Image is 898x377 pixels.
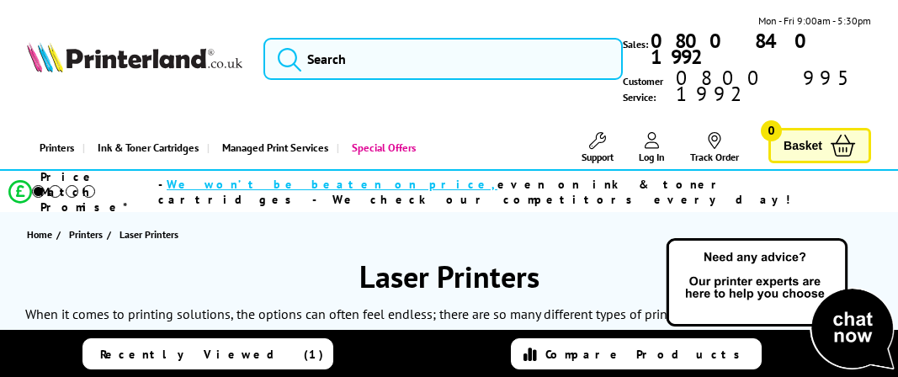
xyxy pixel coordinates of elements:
[758,13,871,29] span: Mon - Fri 9:00am - 5:30pm
[761,120,782,141] span: 0
[82,338,333,369] a: Recently Viewed (1)
[545,347,749,362] span: Compare Products
[158,177,854,207] div: - even on ink & toner cartridges - We check our competitors every day!
[263,38,623,80] input: Search
[207,126,337,169] a: Managed Print Services
[690,132,739,163] a: Track Order
[648,33,871,65] a: 0800 840 1992
[651,28,819,70] b: 0800 840 1992
[69,226,103,243] span: Printers
[27,226,56,243] a: Home
[82,126,207,169] a: Ink & Toner Cartridges
[582,132,614,163] a: Support
[623,70,871,105] span: Customer Service:
[27,42,242,72] img: Printerland Logo
[337,126,424,169] a: Special Offers
[8,177,854,206] li: modal_Promise
[98,126,199,169] span: Ink & Toner Cartridges
[639,151,665,163] span: Log In
[511,338,762,369] a: Compare Products
[100,347,324,362] span: Recently Viewed (1)
[167,177,497,192] span: We won’t be beaten on price,
[639,132,665,163] a: Log In
[784,135,822,157] span: Basket
[40,169,158,215] span: Price Match Promise*
[623,36,648,52] span: Sales:
[17,257,881,296] h1: Laser Printers
[662,236,898,374] img: Open Live Chat window
[673,70,871,102] span: 0800 995 1992
[27,126,82,169] a: Printers
[27,42,242,76] a: Printerland Logo
[768,128,871,164] a: Basket 0
[582,151,614,163] span: Support
[69,226,107,243] a: Printers
[120,228,178,241] span: Laser Printers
